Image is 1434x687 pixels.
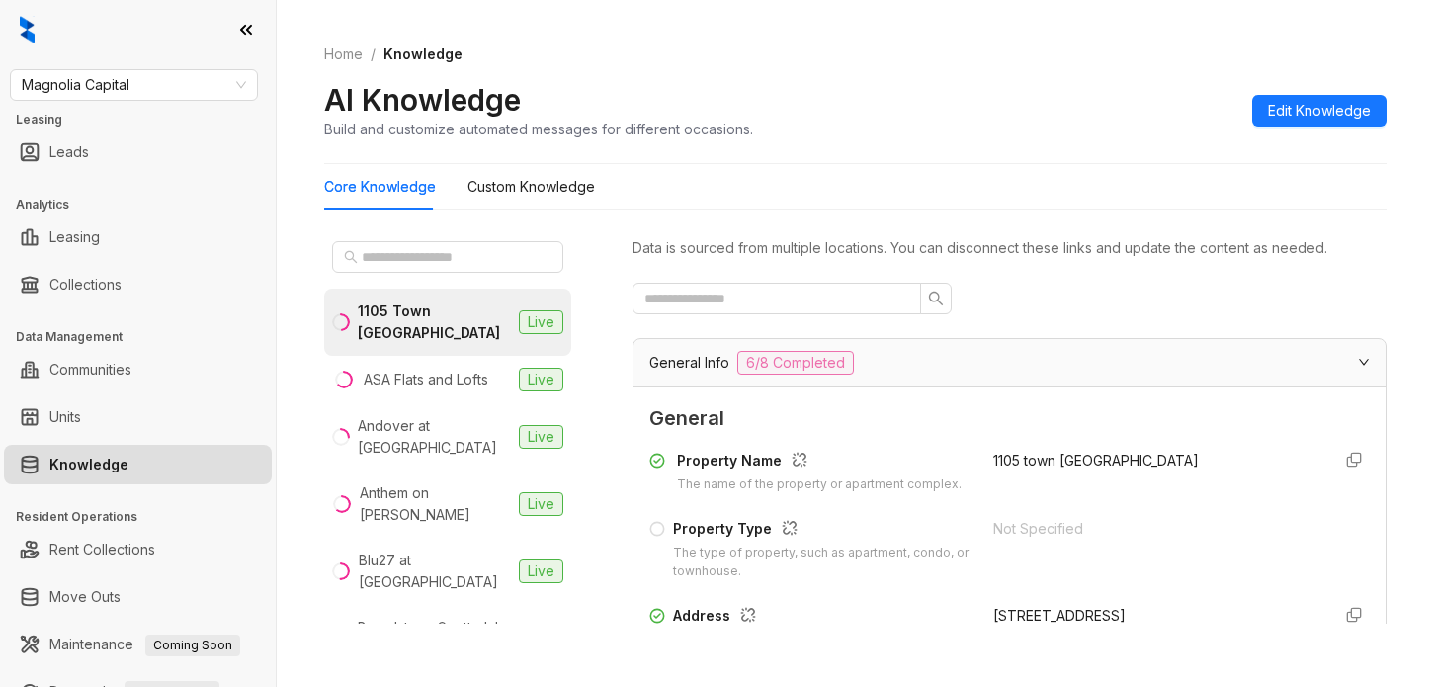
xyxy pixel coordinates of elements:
a: Units [49,397,81,437]
h2: AI Knowledge [324,81,521,119]
span: search [344,250,358,264]
span: Coming Soon [145,635,240,656]
div: ASA Flats and Lofts [364,369,488,390]
li: Rent Collections [4,530,272,569]
h3: Resident Operations [16,508,276,526]
li: Knowledge [4,445,272,484]
li: / [371,43,376,65]
span: search [928,291,944,306]
div: Blu27 at [GEOGRAPHIC_DATA] [359,550,511,593]
img: logo [20,16,35,43]
li: Maintenance [4,625,272,664]
div: Build and customize automated messages for different occasions. [324,119,753,139]
div: Property Name [677,450,962,475]
a: Home [320,43,367,65]
div: Not Specified [993,518,1313,540]
span: General Info [649,352,729,374]
div: [STREET_ADDRESS] [993,605,1313,627]
div: Anthem on [PERSON_NAME] [360,482,511,526]
span: Knowledge [383,45,463,62]
a: Knowledge [49,445,128,484]
h3: Analytics [16,196,276,214]
h3: Leasing [16,111,276,129]
span: 1105 town [GEOGRAPHIC_DATA] [993,452,1199,469]
span: General [649,403,1370,434]
span: Live [519,559,563,583]
span: Live [519,310,563,334]
a: Leasing [49,217,100,257]
span: Live [519,368,563,391]
a: Move Outs [49,577,121,617]
li: Leasing [4,217,272,257]
li: Move Outs [4,577,272,617]
div: Core Knowledge [324,176,436,198]
a: Collections [49,265,122,304]
div: Property Type [673,518,970,544]
span: Edit Knowledge [1268,100,1371,122]
h3: Data Management [16,328,276,346]
div: General Info6/8 Completed [633,339,1386,386]
span: Live [519,492,563,516]
a: Rent Collections [49,530,155,569]
div: The type of property, such as apartment, condo, or townhouse. [673,544,970,581]
div: Broadstone Scottsdale Quarter [358,617,511,660]
li: Units [4,397,272,437]
span: Magnolia Capital [22,70,246,100]
button: Edit Knowledge [1252,95,1387,127]
div: Address [673,605,970,631]
div: Andover at [GEOGRAPHIC_DATA] [358,415,511,459]
a: Leads [49,132,89,172]
li: Leads [4,132,272,172]
span: 6/8 Completed [737,351,854,375]
li: Communities [4,350,272,389]
div: 1105 Town [GEOGRAPHIC_DATA] [358,301,511,344]
a: Communities [49,350,131,389]
span: expanded [1358,356,1370,368]
div: Custom Knowledge [467,176,595,198]
li: Collections [4,265,272,304]
div: Data is sourced from multiple locations. You can disconnect these links and update the content as... [633,237,1387,259]
span: Live [519,425,563,449]
div: The name of the property or apartment complex. [677,475,962,494]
